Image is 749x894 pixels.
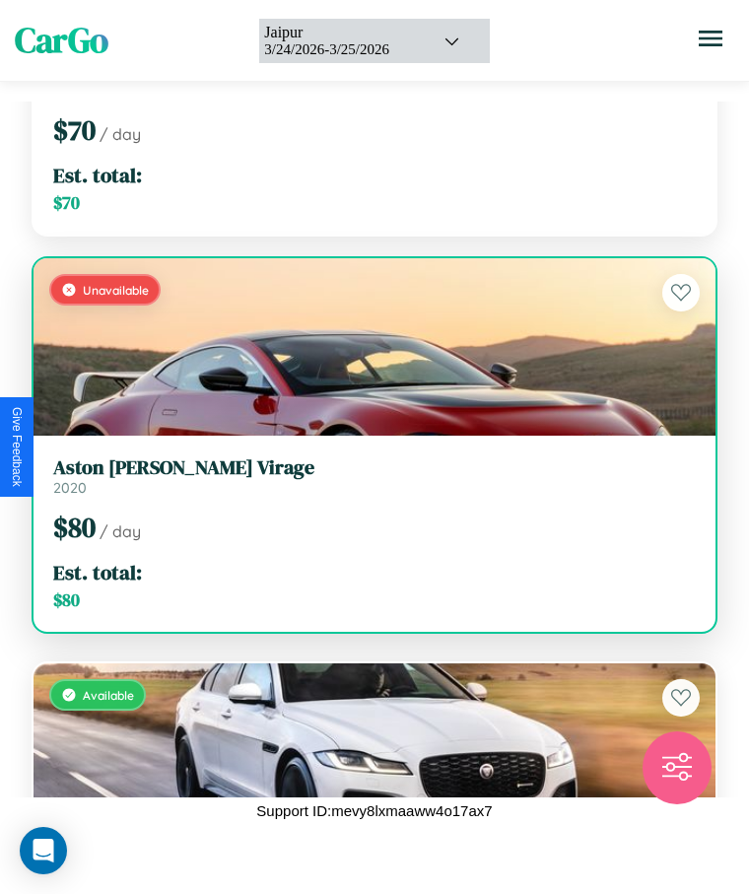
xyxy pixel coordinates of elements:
span: $ 80 [53,588,80,612]
div: Open Intercom Messenger [20,827,67,874]
span: Unavailable [83,283,149,298]
span: / day [100,124,141,144]
span: Est. total: [53,161,142,189]
span: CarGo [15,17,108,64]
span: $ 70 [53,191,80,215]
span: Available [83,688,134,703]
a: Aston [PERSON_NAME] Virage2020 [53,455,696,497]
span: $ 70 [53,111,96,149]
span: / day [100,521,141,541]
span: $ 80 [53,509,96,546]
div: Give Feedback [10,407,24,487]
span: 2020 [53,479,87,497]
div: Jaipur [264,24,418,41]
div: 3 / 24 / 2026 - 3 / 25 / 2026 [264,41,418,58]
span: Est. total: [53,558,142,586]
p: Support ID: mevy8lxmaaww4o17ax7 [256,797,492,824]
h3: Aston [PERSON_NAME] Virage [53,455,696,479]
